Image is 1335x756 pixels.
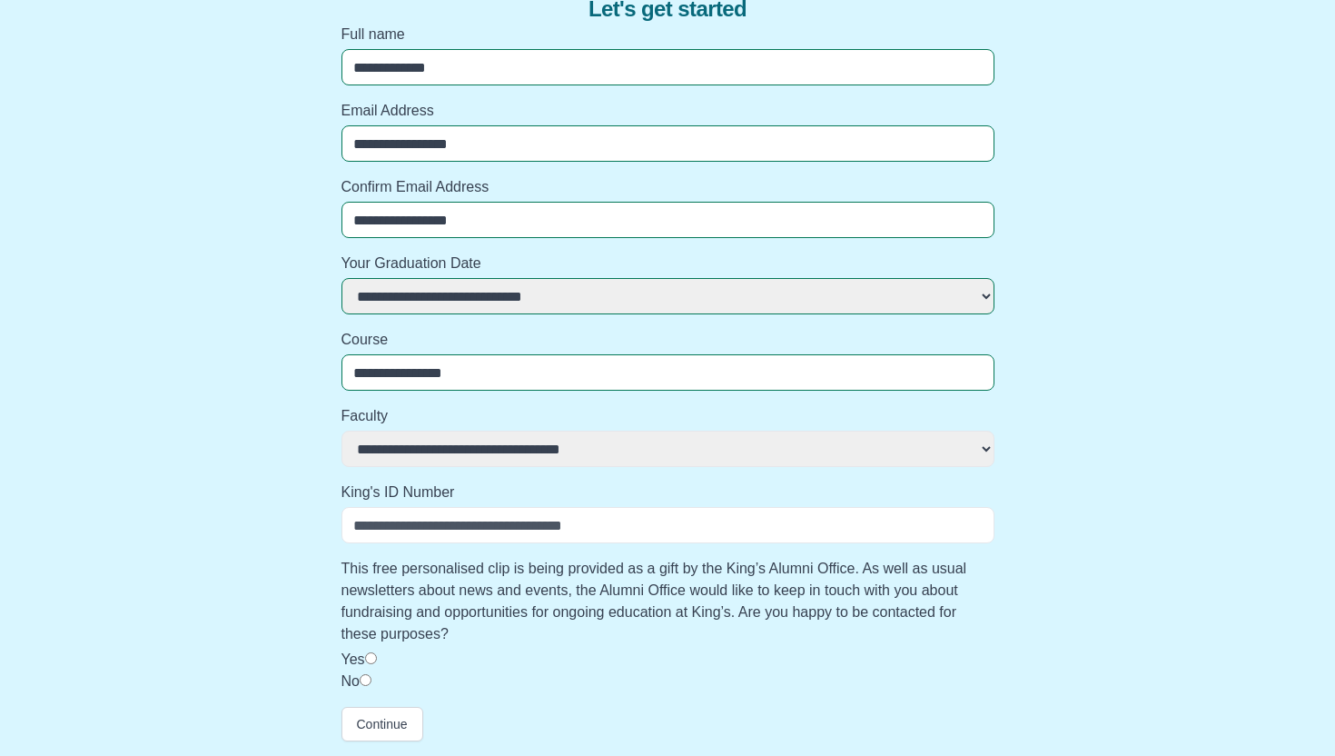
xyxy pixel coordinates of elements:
label: This free personalised clip is being provided as a gift by the King’s Alumni Office. As well as u... [341,558,994,645]
label: Full name [341,24,994,45]
label: No [341,673,360,689]
label: Yes [341,652,365,667]
label: Confirm Email Address [341,176,994,198]
label: Email Address [341,100,994,122]
button: Continue [341,707,423,741]
label: Course [341,329,994,351]
label: Your Graduation Date [341,253,994,274]
label: King's ID Number [341,482,994,503]
label: Faculty [341,405,994,427]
